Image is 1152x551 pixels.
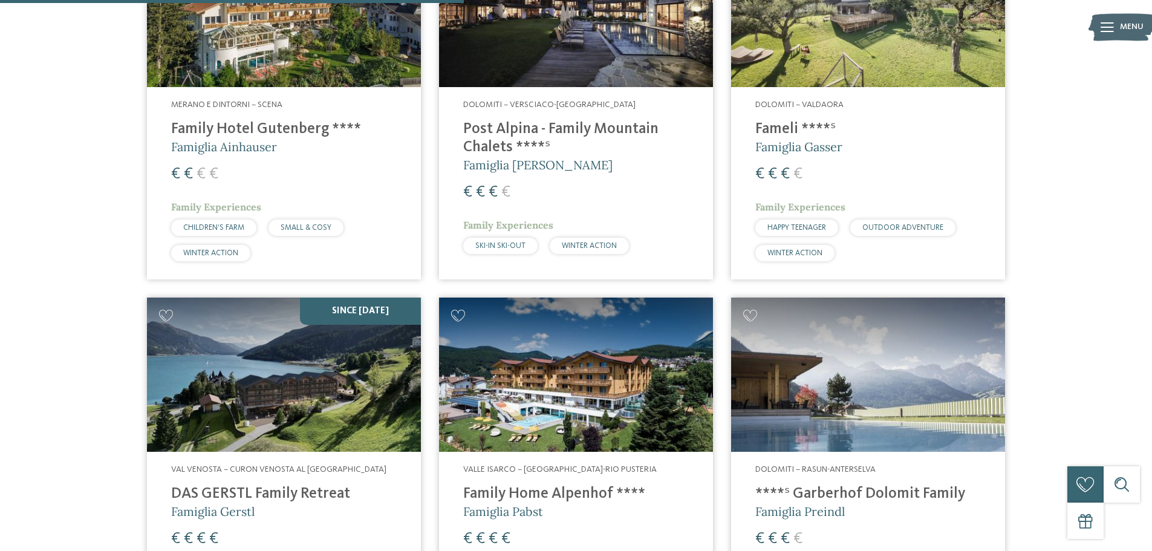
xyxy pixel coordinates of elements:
[209,531,218,547] span: €
[171,139,277,154] span: Famiglia Ainhauser
[171,485,397,503] h4: DAS GERSTL Family Retreat
[767,224,826,232] span: HAPPY TEENAGER
[171,201,261,213] span: Family Experiences
[755,531,764,547] span: €
[501,184,510,200] span: €
[793,166,802,182] span: €
[184,531,193,547] span: €
[476,531,485,547] span: €
[862,224,943,232] span: OUTDOOR ADVENTURE
[439,298,713,452] img: Family Home Alpenhof ****
[197,531,206,547] span: €
[768,531,777,547] span: €
[755,166,764,182] span: €
[793,531,802,547] span: €
[171,120,397,139] h4: Family Hotel Gutenberg ****
[475,242,526,250] span: SKI-IN SKI-OUT
[463,219,553,231] span: Family Experiences
[476,184,485,200] span: €
[463,184,472,200] span: €
[768,166,777,182] span: €
[767,249,822,257] span: WINTER ACTION
[755,465,876,474] span: Dolomiti – Rasun-Anterselva
[197,166,206,182] span: €
[463,485,689,503] h4: Family Home Alpenhof ****
[755,139,842,154] span: Famiglia Gasser
[463,504,543,519] span: Famiglia Pabst
[171,100,282,109] span: Merano e dintorni – Scena
[463,465,657,474] span: Valle Isarco – [GEOGRAPHIC_DATA]-Rio Pusteria
[781,531,790,547] span: €
[281,224,331,232] span: SMALL & COSY
[171,504,255,519] span: Famiglia Gerstl
[463,120,689,157] h4: Post Alpina - Family Mountain Chalets ****ˢ
[463,157,613,172] span: Famiglia [PERSON_NAME]
[781,166,790,182] span: €
[489,531,498,547] span: €
[463,531,472,547] span: €
[183,249,238,257] span: WINTER ACTION
[755,201,845,213] span: Family Experiences
[489,184,498,200] span: €
[755,100,844,109] span: Dolomiti – Valdaora
[184,166,193,182] span: €
[171,166,180,182] span: €
[463,100,636,109] span: Dolomiti – Versciaco-[GEOGRAPHIC_DATA]
[501,531,510,547] span: €
[755,504,845,519] span: Famiglia Preindl
[171,531,180,547] span: €
[171,465,386,474] span: Val Venosta – Curon Venosta al [GEOGRAPHIC_DATA]
[562,242,617,250] span: WINTER ACTION
[731,298,1005,452] img: Cercate un hotel per famiglie? Qui troverete solo i migliori!
[209,166,218,182] span: €
[183,224,244,232] span: CHILDREN’S FARM
[755,485,981,503] h4: ****ˢ Garberhof Dolomit Family
[147,298,421,452] img: Cercate un hotel per famiglie? Qui troverete solo i migliori!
